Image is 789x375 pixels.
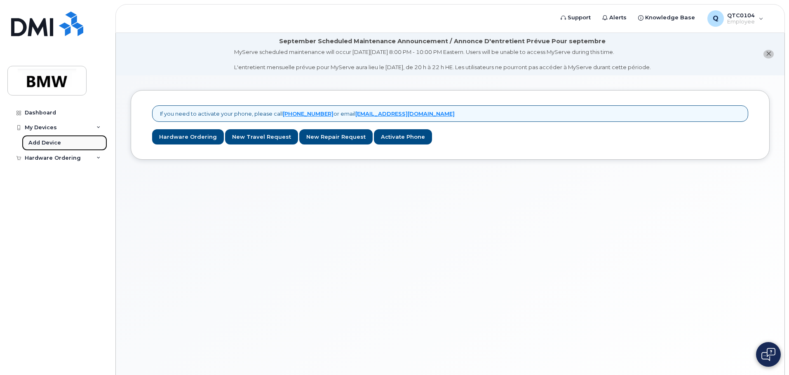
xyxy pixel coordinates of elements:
[355,110,455,117] a: [EMAIL_ADDRESS][DOMAIN_NAME]
[279,37,606,46] div: September Scheduled Maintenance Announcement / Annonce D'entretient Prévue Pour septembre
[299,129,373,144] a: New Repair Request
[225,129,298,144] a: New Travel Request
[763,50,774,58] button: close notification
[761,348,775,361] img: Open chat
[152,129,224,144] a: Hardware Ordering
[283,110,333,117] a: [PHONE_NUMBER]
[374,129,432,144] a: Activate Phone
[160,110,455,118] p: If you need to activate your phone, please call or email
[234,48,651,71] div: MyServe scheduled maintenance will occur [DATE][DATE] 8:00 PM - 10:00 PM Eastern. Users will be u...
